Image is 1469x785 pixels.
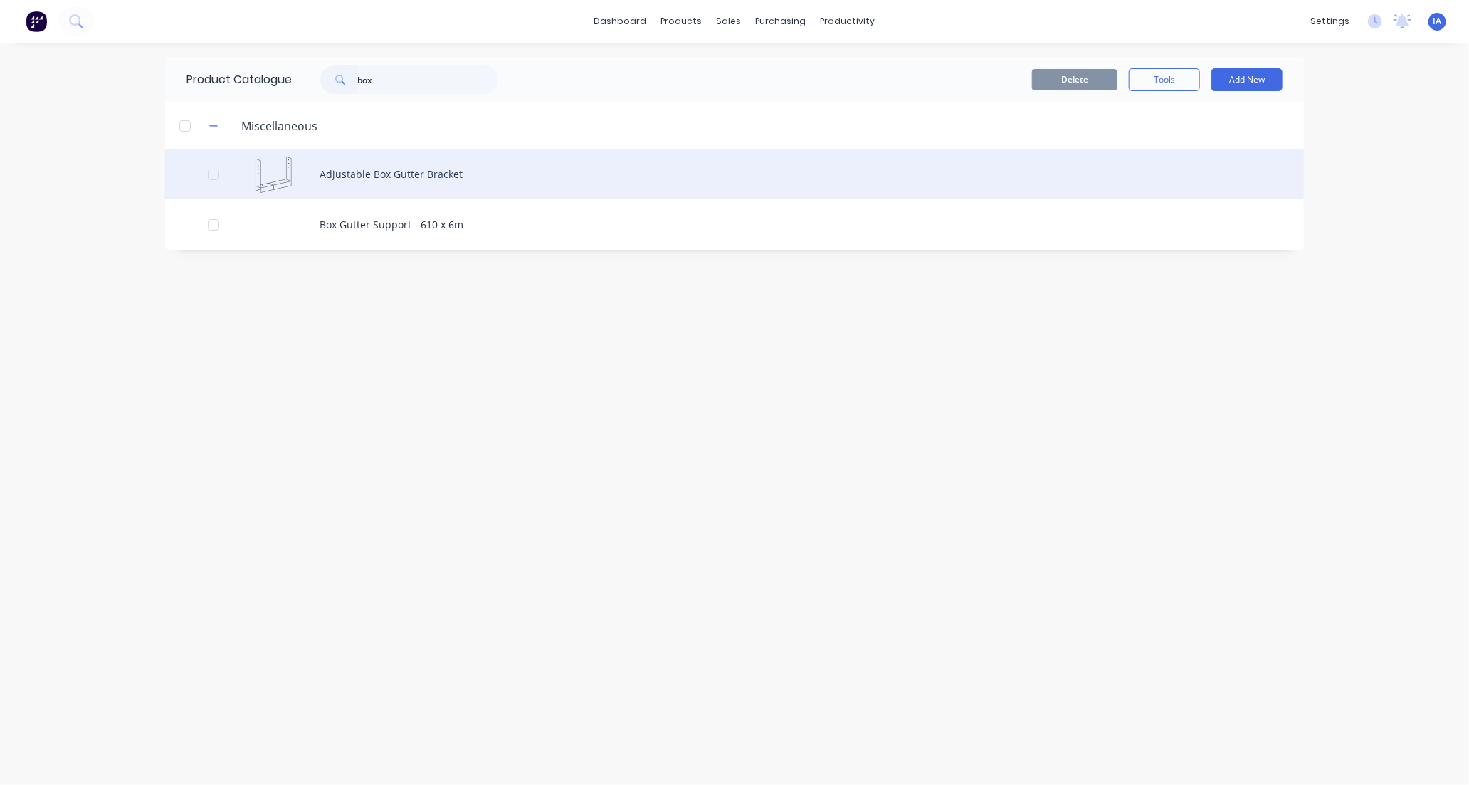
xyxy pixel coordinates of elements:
[165,57,292,102] div: Product Catalogue
[1303,11,1357,32] div: settings
[1433,15,1442,28] span: IA
[814,11,883,32] div: productivity
[1129,68,1200,91] button: Tools
[1211,68,1283,91] button: Add New
[654,11,710,32] div: products
[749,11,814,32] div: purchasing
[357,65,498,94] input: Search...
[165,149,1304,199] div: Adjustable Box Gutter BracketAdjustable Box Gutter Bracket
[587,11,654,32] a: dashboard
[1032,69,1117,90] button: Delete
[26,11,47,32] img: Factory
[230,117,329,135] div: Miscellaneous
[165,199,1304,250] div: Box Gutter Support - 610 x 6m
[710,11,749,32] div: sales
